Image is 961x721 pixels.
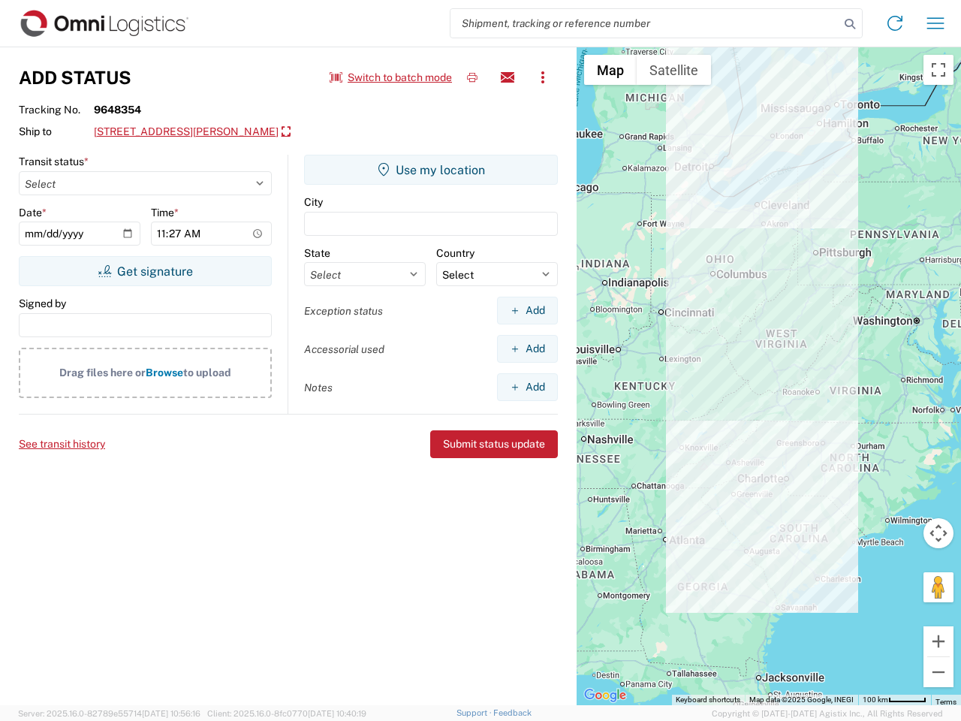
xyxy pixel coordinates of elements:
label: Date [19,206,47,219]
button: Get signature [19,256,272,286]
h3: Add Status [19,67,131,89]
span: to upload [183,367,231,379]
a: [STREET_ADDRESS][PERSON_NAME] [94,119,291,145]
button: Show street map [584,55,637,85]
span: Server: 2025.16.0-82789e55714 [18,709,200,718]
a: Support [456,708,494,717]
label: Transit status [19,155,89,168]
label: State [304,246,330,260]
span: [DATE] 10:40:19 [308,709,366,718]
strong: 9648354 [94,103,141,116]
button: See transit history [19,432,105,457]
label: Signed by [19,297,66,310]
button: Toggle fullscreen view [923,55,953,85]
button: Add [497,297,558,324]
span: [DATE] 10:56:16 [142,709,200,718]
input: Shipment, tracking or reference number [450,9,839,38]
label: Notes [304,381,333,394]
label: Exception status [304,304,383,318]
button: Submit status update [430,430,558,458]
a: Terms [935,698,956,706]
button: Switch to batch mode [330,65,452,90]
span: Copyright © [DATE]-[DATE] Agistix Inc., All Rights Reserved [712,707,943,720]
button: Drag Pegman onto the map to open Street View [923,572,953,602]
span: Client: 2025.16.0-8fc0770 [207,709,366,718]
button: Show satellite imagery [637,55,711,85]
button: Map Scale: 100 km per 47 pixels [858,695,931,705]
button: Zoom in [923,626,953,656]
button: Use my location [304,155,558,185]
a: Open this area in Google Maps (opens a new window) [580,686,630,705]
span: Tracking No. [19,103,94,116]
button: Add [497,335,558,363]
label: Accessorial used [304,342,384,356]
span: Map data ©2025 Google, INEGI [749,695,854,704]
span: Ship to [19,125,94,138]
span: Drag files here or [59,367,146,379]
label: City [304,195,323,209]
button: Add [497,373,558,401]
label: Time [151,206,179,219]
span: 100 km [863,695,888,704]
button: Zoom out [923,657,953,687]
label: Country [436,246,474,260]
img: Google [580,686,630,705]
a: Feedback [493,708,532,717]
button: Keyboard shortcuts [676,695,740,705]
button: Map camera controls [923,518,953,548]
span: Browse [146,367,183,379]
